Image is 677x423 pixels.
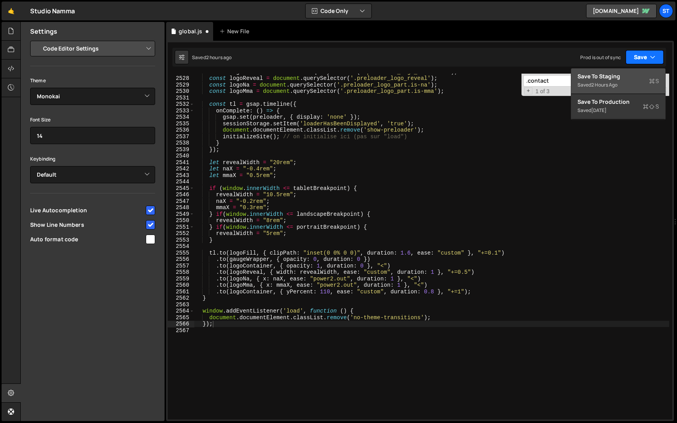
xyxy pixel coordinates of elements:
[168,114,194,121] div: 2534
[571,69,665,94] button: Save to StagingS Saved2 hours ago
[168,146,194,153] div: 2539
[168,121,194,127] div: 2535
[30,206,145,214] span: Live Autocompletion
[659,4,673,18] a: St
[591,81,617,88] div: 2 hours ago
[168,140,194,146] div: 2538
[168,243,194,250] div: 2554
[168,276,194,282] div: 2559
[626,50,664,64] button: Save
[577,106,659,115] div: Saved
[168,134,194,140] div: 2537
[30,221,145,229] span: Show Line Numbers
[168,153,194,159] div: 2540
[168,250,194,257] div: 2555
[571,94,665,119] button: Save to ProductionS Saved[DATE]
[168,237,194,244] div: 2553
[168,88,194,95] div: 2530
[168,308,194,315] div: 2564
[168,263,194,269] div: 2557
[168,230,194,237] div: 2552
[219,27,252,35] div: New File
[168,217,194,224] div: 2550
[168,282,194,289] div: 2560
[524,87,532,95] span: Toggle Replace mode
[577,72,659,80] div: Save to Staging
[168,166,194,172] div: 2542
[168,179,194,185] div: 2544
[168,295,194,302] div: 2562
[168,172,194,179] div: 2543
[30,77,46,85] label: Theme
[30,27,57,36] h2: Settings
[168,289,194,295] div: 2561
[168,315,194,321] div: 2565
[168,185,194,192] div: 2545
[649,77,659,85] span: S
[523,75,622,87] input: Search for
[192,54,232,61] div: Saved
[179,27,202,35] div: global.js
[30,235,145,243] span: Auto format code
[168,101,194,108] div: 2532
[168,302,194,308] div: 2563
[306,4,371,18] button: Code Only
[643,103,659,110] span: S
[577,80,659,90] div: Saved
[30,116,51,124] label: Font Size
[168,256,194,263] div: 2556
[532,88,553,95] span: 1 of 3
[168,192,194,198] div: 2546
[30,155,56,163] label: Keybinding
[591,107,606,114] div: [DATE]
[168,75,194,82] div: 2528
[168,95,194,101] div: 2531
[577,98,659,106] div: Save to Production
[168,159,194,166] div: 2541
[168,108,194,114] div: 2533
[168,127,194,134] div: 2536
[586,4,657,18] a: [DOMAIN_NAME]
[168,327,194,334] div: 2567
[580,54,621,61] div: Prod is out of sync
[168,321,194,327] div: 2566
[168,204,194,211] div: 2548
[30,6,75,16] div: Studio Namma
[168,198,194,205] div: 2547
[168,211,194,218] div: 2549
[168,224,194,231] div: 2551
[168,82,194,89] div: 2529
[206,54,232,61] div: 2 hours ago
[2,2,21,20] a: 🤙
[168,269,194,276] div: 2558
